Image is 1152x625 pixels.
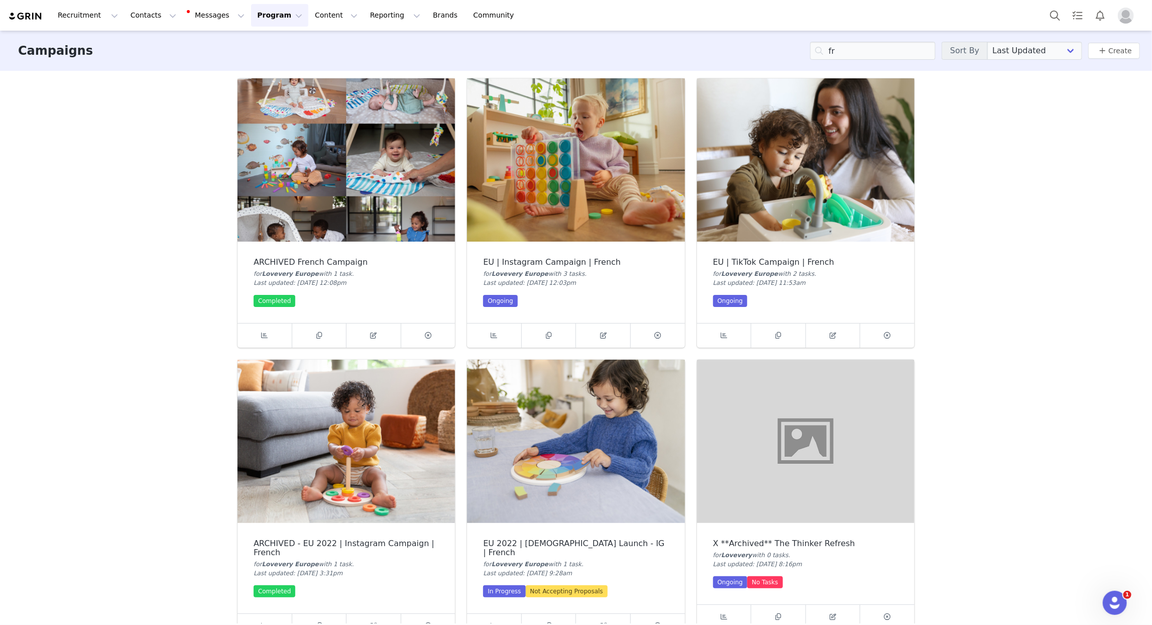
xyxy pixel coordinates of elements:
div: ARCHIVED French Campaign [254,258,439,267]
h3: Campaigns [18,42,93,60]
span: Lovevery Europe [492,270,548,277]
div: Ongoing [713,295,748,307]
button: Search [1044,4,1066,27]
div: for with 1 task . [254,269,439,278]
img: placeholder-profile.jpg [1118,8,1134,24]
span: Lovevery Europe [721,270,778,277]
button: Messages [183,4,251,27]
div: Last updated: [DATE] 11:53am [713,278,898,287]
div: Not Accepting Proposals [526,585,608,597]
div: X **Archived** The Thinker Refresh [713,539,898,548]
span: s [812,270,815,277]
div: Last updated: [DATE] 9:28am [483,569,668,578]
div: Last updated: [DATE] 12:03pm [483,278,668,287]
div: Completed [254,585,295,597]
button: Profile [1112,8,1144,24]
img: EU 2022 | 3YO Launch - IG | French [467,360,684,523]
button: Reporting [364,4,426,27]
div: ARCHIVED - EU 2022 | Instagram Campaign | French [254,539,439,557]
img: EU | Instagram Campaign | French [467,78,684,242]
a: Tasks [1067,4,1089,27]
span: Lovevery Europe [262,270,319,277]
div: Completed [254,295,295,307]
div: for with 2 task . [713,269,898,278]
div: In Progress [483,585,525,597]
span: s [582,270,585,277]
div: EU | TikTok Campaign | French [713,258,898,267]
button: Create [1088,43,1140,59]
span: Lovevery Europe [262,561,319,568]
span: s [785,552,788,559]
div: Last updated: [DATE] 12:08pm [254,278,439,287]
input: Search campaigns [810,42,936,60]
div: EU 2022 | [DEMOGRAPHIC_DATA] Launch - IG | French [483,539,668,557]
div: No Tasks [747,576,782,588]
button: Contacts [125,4,182,27]
a: Community [468,4,525,27]
div: for with 1 task . [254,560,439,569]
div: for with 3 task . [483,269,668,278]
img: ARCHIVED French Campaign [238,78,455,242]
button: Notifications [1089,4,1111,27]
div: for with 1 task . [483,560,668,569]
iframe: Intercom live chat [1103,591,1127,615]
span: 1 [1123,591,1131,599]
a: Brands [427,4,467,27]
span: Lovevery Europe [492,561,548,568]
div: Ongoing [713,576,748,588]
div: Last updated: [DATE] 3:31pm [254,569,439,578]
img: grin logo [8,12,43,21]
div: Ongoing [483,295,518,307]
span: Lovevery [721,552,752,559]
img: ARCHIVED - EU 2022 | Instagram Campaign | French [238,360,455,523]
div: for with 0 task . [713,551,898,560]
a: Create [1096,45,1132,57]
img: EU | TikTok Campaign | French [697,78,914,242]
img: X **Archived** The Thinker Refresh [697,360,914,523]
button: Content [309,4,364,27]
button: Recruitment [52,4,124,27]
button: Program [251,4,308,27]
div: EU | Instagram Campaign | French [483,258,668,267]
div: Last updated: [DATE] 8:16pm [713,560,898,569]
